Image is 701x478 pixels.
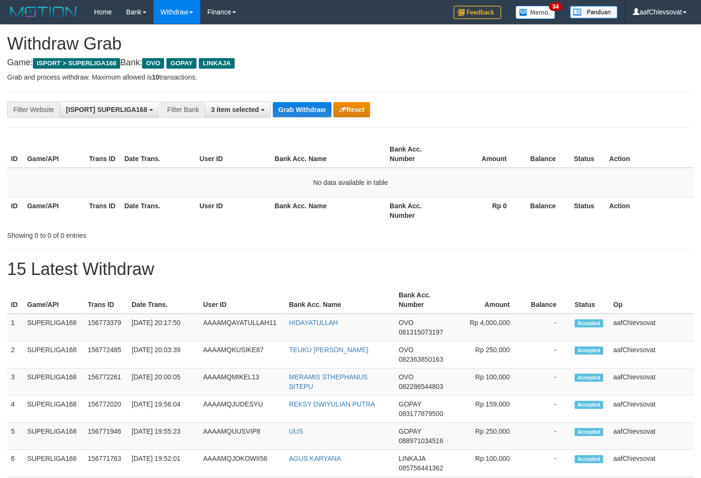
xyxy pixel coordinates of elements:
[23,341,84,368] td: SUPERLIGA168
[84,341,128,368] td: 156772485
[399,346,413,354] span: OVO
[524,286,571,314] th: Balance
[85,197,121,224] th: Trans ID
[85,141,121,168] th: Trans ID
[271,197,386,224] th: Bank Acc. Name
[575,401,603,409] span: Accepted
[399,328,443,336] span: Copy 081315073197 to clipboard
[454,341,524,368] td: Rp 250,000
[570,141,605,168] th: Status
[7,197,23,224] th: ID
[609,368,694,396] td: aafChievsovat
[289,373,368,390] a: MERAMIS STHEPHANUS SITEPU
[7,286,23,314] th: ID
[549,2,562,11] span: 34
[128,450,199,477] td: [DATE] 19:52:01
[575,374,603,382] span: Accepted
[84,286,128,314] th: Trans ID
[7,396,23,423] td: 4
[399,455,425,462] span: LINKAJA
[448,141,521,168] th: Amount
[289,455,341,462] a: AGUS KARYANA
[7,58,694,68] h4: Game: Bank:
[395,286,454,314] th: Bank Acc. Number
[524,368,571,396] td: -
[575,455,603,463] span: Accepted
[128,341,199,368] td: [DATE] 20:03:39
[23,396,84,423] td: SUPERLIGA168
[7,260,694,279] h1: 15 Latest Withdraw
[609,423,694,450] td: aafChievsovat
[399,373,413,381] span: OVO
[211,106,258,113] span: 3 item selected
[23,314,84,341] td: SUPERLIGA168
[399,356,443,363] span: Copy 082363850163 to clipboard
[60,102,159,118] button: [ISPORT] SUPERLIGA168
[399,437,443,445] span: Copy 088971034516 to clipboard
[399,319,413,326] span: OVO
[7,5,80,19] img: MOTION_logo.png
[605,141,694,168] th: Action
[575,346,603,355] span: Accepted
[196,197,271,224] th: User ID
[521,197,570,224] th: Balance
[23,286,84,314] th: Game/API
[128,286,199,314] th: Date Trans.
[605,197,694,224] th: Action
[285,286,395,314] th: Bank Acc. Name
[454,423,524,450] td: Rp 250,000
[199,341,285,368] td: AAAAMQKUSIKE87
[196,141,271,168] th: User ID
[399,427,421,435] span: GOPAY
[271,141,386,168] th: Bank Acc. Name
[386,197,448,224] th: Bank Acc. Number
[7,314,23,341] td: 1
[7,72,694,82] p: Grab and process withdraw. Maximum allowed is transactions.
[84,368,128,396] td: 156772261
[524,314,571,341] td: -
[399,410,443,417] span: Copy 083177879500 to clipboard
[199,314,285,341] td: AAAAMQAYATULLAH11
[23,141,85,168] th: Game/API
[454,314,524,341] td: Rp 4,000,000
[7,423,23,450] td: 5
[399,383,443,390] span: Copy 082286544803 to clipboard
[152,73,159,81] strong: 10
[7,102,60,118] div: Filter Website
[570,6,618,19] img: panduan.png
[7,141,23,168] th: ID
[609,396,694,423] td: aafChievsovat
[273,102,331,117] button: Grab Withdraw
[454,396,524,423] td: Rp 159,000
[289,427,303,435] a: UUS
[66,106,147,113] span: [ISPORT] SUPERLIGA168
[521,141,570,168] th: Balance
[386,141,448,168] th: Bank Acc. Number
[199,58,235,69] span: LINKAJA
[575,428,603,436] span: Accepted
[7,227,285,240] div: Showing 0 to 0 of 0 entries
[609,341,694,368] td: aafChievsovat
[575,319,603,327] span: Accepted
[142,58,164,69] span: OVO
[33,58,120,69] span: ISPORT > SUPERLIGA168
[199,396,285,423] td: AAAAMQJUDESYU
[524,396,571,423] td: -
[7,168,694,197] td: No data available in table
[23,423,84,450] td: SUPERLIGA168
[7,34,694,53] h1: Withdraw Grab
[199,423,285,450] td: AAAAMQUUSVIP8
[448,197,521,224] th: Rp 0
[515,6,556,19] img: Button%20Memo.svg
[7,341,23,368] td: 2
[524,341,571,368] td: -
[128,396,199,423] td: [DATE] 19:56:04
[289,400,375,408] a: REKSY DWIYULIAN PUTRA
[570,197,605,224] th: Status
[524,423,571,450] td: -
[454,286,524,314] th: Amount
[205,102,270,118] button: 3 item selected
[199,368,285,396] td: AAAAMQMIKEL13
[399,464,443,472] span: Copy 085756441362 to clipboard
[23,450,84,477] td: SUPERLIGA168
